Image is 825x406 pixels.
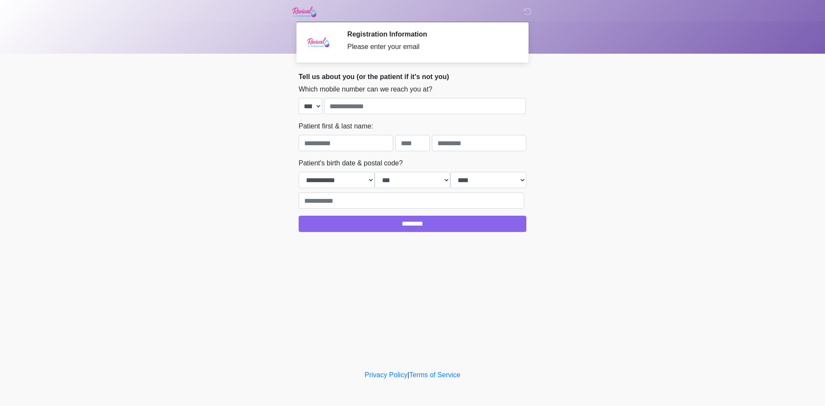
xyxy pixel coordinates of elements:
a: Privacy Policy [365,371,408,379]
a: | [407,371,409,379]
img: Agent Avatar [305,30,331,56]
img: Revival IV Hydration Logo [290,6,318,17]
label: Patient's birth date & postal code? [299,158,403,168]
a: Terms of Service [409,371,460,379]
label: Patient first & last name: [299,121,373,131]
h2: Registration Information [347,30,513,38]
label: Which mobile number can we reach you at? [299,84,432,95]
div: Please enter your email [347,42,513,52]
h2: Tell us about you (or the patient if it's not you) [299,73,526,81]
